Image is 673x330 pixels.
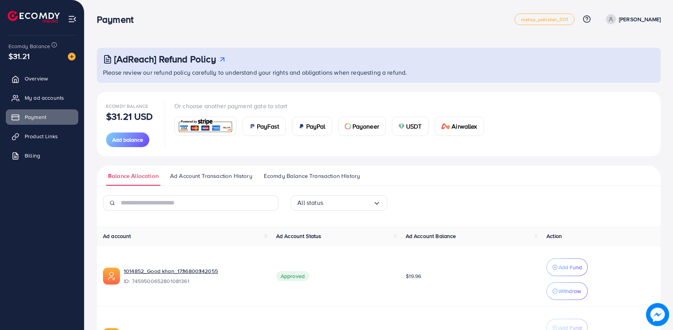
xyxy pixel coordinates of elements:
a: Payment [6,109,78,125]
a: cardPayFast [243,117,286,136]
span: $31.21 [8,50,30,62]
a: cardAirwallex [435,117,484,136]
p: [PERSON_NAME] [619,15,661,24]
img: card [441,123,450,129]
a: [PERSON_NAME] [603,14,661,24]
img: image [646,303,669,326]
span: Payoneer [353,122,379,131]
input: Search for option [323,197,373,209]
button: Add Fund [546,258,588,276]
a: My ad accounts [6,90,78,106]
a: Product Links [6,129,78,144]
img: card [249,123,255,129]
span: Billing [25,152,40,159]
span: Ad Account Status [276,232,322,240]
span: Payment [25,113,46,121]
span: Action [546,232,562,240]
div: Search for option [291,195,387,211]
img: card [177,118,234,134]
span: Ecomdy Balance [106,103,148,109]
a: 1014852_Good khan_1736800342055 [124,267,264,275]
a: cardUSDT [392,117,428,136]
img: menu [68,15,77,23]
span: Ecomdy Balance Transaction History [264,172,360,180]
a: Overview [6,71,78,86]
span: Add balance [112,136,143,144]
span: Ad account [103,232,131,240]
p: Add Fund [558,263,582,272]
span: All status [297,197,323,209]
img: card [345,123,351,129]
span: Ad Account Balance [406,232,456,240]
img: card [299,123,305,129]
button: Withdraw [546,282,588,300]
span: PayPal [306,122,326,131]
p: Withdraw [558,286,581,296]
img: card [398,123,405,129]
a: Billing [6,148,78,163]
div: <span class='underline'>1014852_Good khan_1736800342055</span></br>7459500652801081361 [124,267,264,285]
a: cardPayPal [292,117,332,136]
span: USDT [406,122,422,131]
a: card [174,117,236,136]
a: cardPayoneer [338,117,386,136]
span: Ecomdy Balance [8,42,50,50]
a: metap_pakistan_001 [514,13,575,25]
img: logo [8,11,60,23]
span: metap_pakistan_001 [521,17,568,22]
span: Balance Allocation [108,172,159,180]
span: Overview [25,75,48,82]
p: Please review our refund policy carefully to understand your rights and obligations when requesti... [103,68,656,77]
span: PayFast [257,122,279,131]
span: $19.96 [406,272,422,280]
p: Or choose another payment gate to start [174,101,490,111]
span: Product Links [25,132,58,140]
span: Airwallex [452,122,477,131]
p: $31.21 USD [106,112,153,121]
span: My ad accounts [25,94,64,102]
h3: [AdReach] Refund Policy [114,54,216,65]
span: ID: 7459500652801081361 [124,277,264,285]
img: ic-ads-acc.e4c84228.svg [103,268,120,285]
img: image [68,53,76,60]
button: Add balance [106,132,149,147]
h3: Payment [97,14,140,25]
span: Approved [276,271,309,281]
span: Ad Account Transaction History [170,172,252,180]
